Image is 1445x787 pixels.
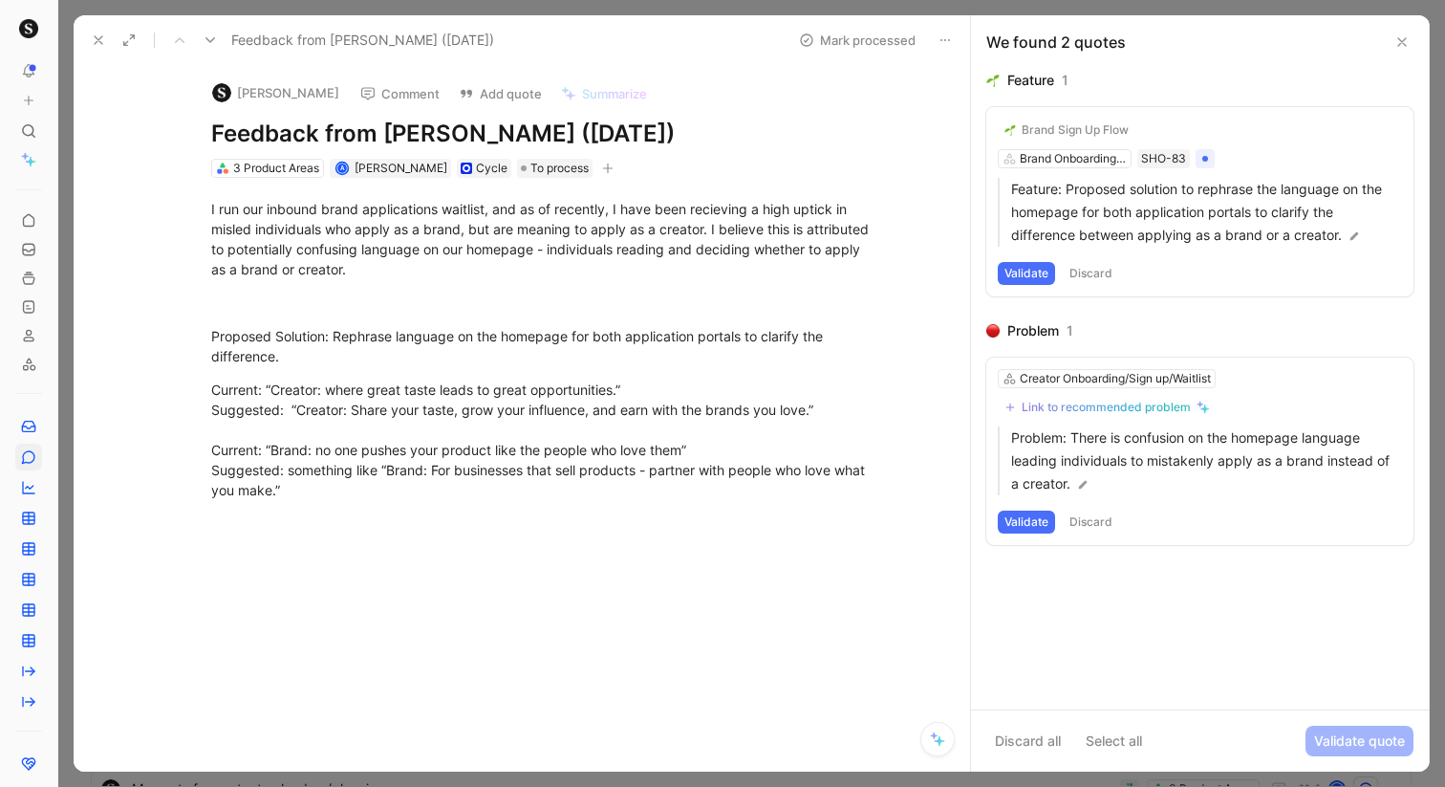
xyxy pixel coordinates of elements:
[211,380,873,500] div: Current: “Creator: where great taste leads to great opportunities.” Suggested: “Creator: Share yo...
[1004,124,1016,136] img: 🌱
[352,80,448,107] button: Comment
[998,396,1217,419] button: Link to recommended problem
[986,31,1126,54] div: We found 2 quotes
[986,74,1000,87] img: 🌱
[19,19,38,38] img: shopmy
[1011,426,1402,495] p: Problem: There is confusion on the homepage language leading individuals to mistakenly apply as a...
[204,78,348,107] button: logo[PERSON_NAME]
[1022,400,1191,415] div: Link to recommended problem
[998,119,1135,142] button: 🌱Brand Sign Up Flow
[790,27,924,54] button: Mark processed
[476,159,507,178] div: Cycle
[986,726,1069,756] button: Discard all
[998,511,1055,534] button: Validate
[530,159,589,178] span: To process
[233,159,319,178] div: 3 Product Areas
[1063,262,1119,285] button: Discard
[1007,69,1054,92] div: Feature
[1011,178,1402,247] p: Feature: Proposed solution to rephrase the language on the homepage for both application portals ...
[1063,511,1119,534] button: Discard
[1062,69,1068,92] div: 1
[336,163,347,173] div: A
[1305,726,1413,756] button: Validate quote
[211,119,873,149] h1: Feedback from [PERSON_NAME] ([DATE])
[552,80,656,107] button: Summarize
[582,85,647,102] span: Summarize
[986,324,1000,338] img: 🔴
[517,159,593,178] div: To process
[998,262,1055,285] button: Validate
[1076,478,1089,492] img: pen.svg
[1020,369,1211,388] div: Creator Onboarding/Sign up/Waitlist
[1348,230,1361,243] img: pen.svg
[1077,726,1151,756] button: Select all
[1007,319,1059,342] div: Problem
[212,83,231,102] img: logo
[15,15,42,42] button: shopmy
[450,80,550,107] button: Add quote
[1067,319,1073,342] div: 1
[231,29,494,52] span: Feedback from [PERSON_NAME] ([DATE])
[1022,122,1129,138] div: Brand Sign Up Flow
[211,326,873,366] div: Proposed Solution: Rephrase language on the homepage for both application portals to clarify the ...
[355,161,447,175] span: [PERSON_NAME]
[211,199,873,279] div: I run our inbound brand applications waitlist, and as of recently, I have been recieving a high u...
